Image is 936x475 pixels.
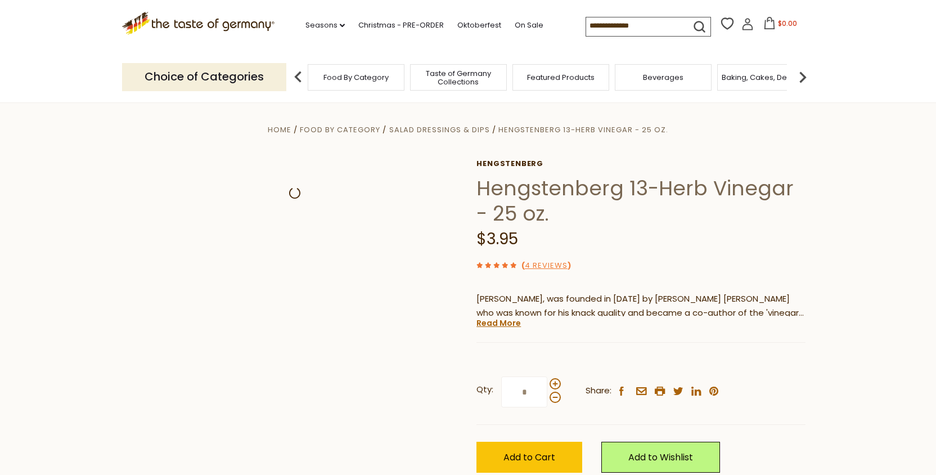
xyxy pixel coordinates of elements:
a: Hengstenberg 13-Herb Vinegar - 25 oz. [498,124,668,135]
span: $3.95 [476,228,518,250]
a: Hengstenberg [476,159,805,168]
a: Featured Products [527,73,595,82]
img: previous arrow [287,66,309,88]
span: Add to Cart [503,451,555,464]
span: $0.00 [778,19,797,28]
p: Choice of Categories [122,63,286,91]
a: Food By Category [300,124,380,135]
p: [PERSON_NAME], was founded in [DATE] by [PERSON_NAME] [PERSON_NAME] who was known for his knack q... [476,292,805,320]
a: Seasons [305,19,345,32]
a: Salad Dressings & Dips [389,124,490,135]
h1: Hengstenberg 13-Herb Vinegar - 25 oz. [476,176,805,226]
a: Add to Wishlist [601,442,720,473]
a: Taste of Germany Collections [413,69,503,86]
span: Share: [586,384,611,398]
a: Baking, Cakes, Desserts [722,73,809,82]
button: Add to Cart [476,442,582,473]
img: next arrow [791,66,814,88]
strong: Qty: [476,383,493,397]
a: Oktoberfest [457,19,501,32]
a: Read More [476,317,521,329]
a: Home [268,124,291,135]
input: Qty: [501,377,547,407]
a: 4 Reviews [525,260,568,272]
a: Beverages [643,73,683,82]
span: ( ) [521,260,571,271]
a: Food By Category [323,73,389,82]
button: $0.00 [756,17,804,34]
a: On Sale [515,19,543,32]
a: Christmas - PRE-ORDER [358,19,444,32]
